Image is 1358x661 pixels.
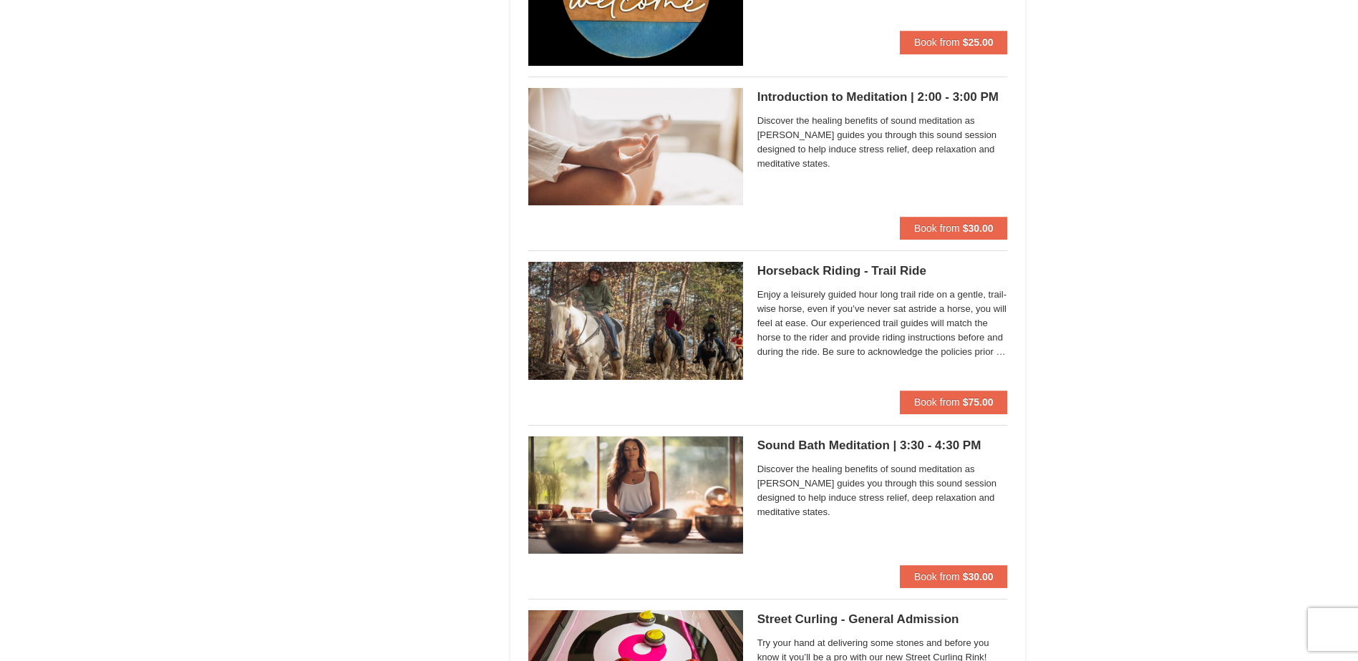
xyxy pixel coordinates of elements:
strong: $25.00 [963,36,994,48]
h5: Sound Bath Meditation | 3:30 - 4:30 PM [757,439,1008,453]
button: Book from $30.00 [900,217,1008,240]
strong: $30.00 [963,571,994,582]
img: 21584748-79-4e8ac5ed.jpg [528,262,743,379]
img: 18871151-77-b4dd4412.jpg [528,436,743,554]
span: Book from [914,396,960,408]
button: Book from $25.00 [900,31,1008,54]
strong: $30.00 [963,222,994,234]
strong: $75.00 [963,396,994,408]
button: Book from $75.00 [900,391,1008,413]
span: Book from [914,571,960,582]
h5: Horseback Riding - Trail Ride [757,264,1008,278]
img: 18871151-47-855d39d5.jpg [528,88,743,205]
span: Book from [914,36,960,48]
span: Enjoy a leisurely guided hour long trail ride on a gentle, trail-wise horse, even if you’ve never... [757,288,1008,359]
button: Book from $30.00 [900,565,1008,588]
h5: Introduction to Meditation | 2:00 - 3:00 PM [757,90,1008,104]
h5: Street Curling - General Admission [757,612,1008,627]
span: Discover the healing benefits of sound meditation as [PERSON_NAME] guides you through this sound ... [757,114,1008,171]
span: Book from [914,222,960,234]
span: Discover the healing benefits of sound meditation as [PERSON_NAME] guides you through this sound ... [757,462,1008,519]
